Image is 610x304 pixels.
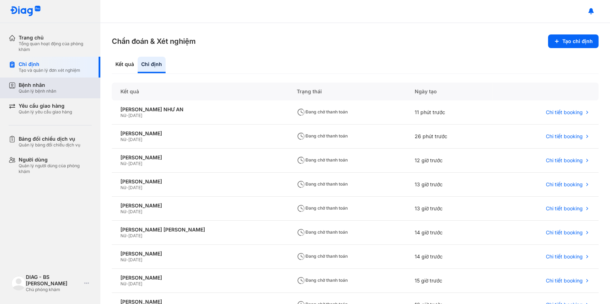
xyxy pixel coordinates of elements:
[19,109,72,115] div: Quản lý yêu cầu giao hàng
[120,202,280,209] div: [PERSON_NAME]
[26,287,81,293] div: Chủ phòng khám
[128,161,142,166] span: [DATE]
[406,245,492,269] div: 14 giờ trước
[546,205,583,212] span: Chi tiết booking
[26,274,81,287] div: DIAG - BS [PERSON_NAME]
[120,209,126,214] span: Nữ
[120,185,126,190] span: Nữ
[126,113,128,118] span: -
[406,149,492,173] div: 12 giờ trước
[126,281,128,286] span: -
[126,185,128,190] span: -
[19,67,80,73] div: Tạo và quản lý đơn xét nghiệm
[120,251,280,257] div: [PERSON_NAME]
[546,277,583,284] span: Chi tiết booking
[19,142,80,148] div: Quản lý bảng đối chiếu dịch vụ
[120,233,126,238] span: Nữ
[10,6,41,17] img: logo
[406,221,492,245] div: 14 giờ trước
[546,133,583,140] span: Chi tiết booking
[120,137,126,142] span: Nữ
[19,163,92,174] div: Quản lý người dùng của phòng khám
[120,275,280,281] div: [PERSON_NAME]
[406,173,492,197] div: 13 giờ trước
[126,137,128,142] span: -
[112,83,288,100] div: Kết quả
[288,83,406,100] div: Trạng thái
[128,281,142,286] span: [DATE]
[19,34,92,41] div: Trang chủ
[297,157,348,163] span: Đang chờ thanh toán
[126,257,128,262] span: -
[120,113,126,118] span: Nữ
[128,233,142,238] span: [DATE]
[112,57,138,73] div: Kết quả
[546,157,583,164] span: Chi tiết booking
[406,100,492,125] div: 11 phút trước
[19,136,80,142] div: Bảng đối chiếu dịch vụ
[19,88,56,94] div: Quản lý bệnh nhân
[548,34,599,48] button: Tạo chỉ định
[120,106,280,113] div: [PERSON_NAME] NHƯ AN
[297,205,348,211] span: Đang chờ thanh toán
[19,61,80,67] div: Chỉ định
[297,229,348,235] span: Đang chờ thanh toán
[128,209,142,214] span: [DATE]
[120,161,126,166] span: Nữ
[297,253,348,259] span: Đang chờ thanh toán
[406,197,492,221] div: 13 giờ trước
[120,226,280,233] div: [PERSON_NAME] [PERSON_NAME]
[546,181,583,188] span: Chi tiết booking
[406,125,492,149] div: 26 phút trước
[126,161,128,166] span: -
[128,113,142,118] span: [DATE]
[120,281,126,286] span: Nữ
[120,130,280,137] div: [PERSON_NAME]
[112,36,196,46] h3: Chẩn đoán & Xét nghiệm
[19,41,92,52] div: Tổng quan hoạt động của phòng khám
[546,253,583,260] span: Chi tiết booking
[126,209,128,214] span: -
[138,57,166,73] div: Chỉ định
[19,82,56,88] div: Bệnh nhân
[297,181,348,187] span: Đang chờ thanh toán
[120,178,280,185] div: [PERSON_NAME]
[128,137,142,142] span: [DATE]
[126,233,128,238] span: -
[120,154,280,161] div: [PERSON_NAME]
[11,276,26,290] img: logo
[297,133,348,139] span: Đang chờ thanh toán
[297,109,348,114] span: Đang chờ thanh toán
[128,257,142,262] span: [DATE]
[120,257,126,262] span: Nữ
[406,269,492,293] div: 15 giờ trước
[546,109,583,116] span: Chi tiết booking
[19,156,92,163] div: Người dùng
[297,277,348,283] span: Đang chờ thanh toán
[19,103,72,109] div: Yêu cầu giao hàng
[406,83,492,100] div: Ngày tạo
[128,185,142,190] span: [DATE]
[546,229,583,236] span: Chi tiết booking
